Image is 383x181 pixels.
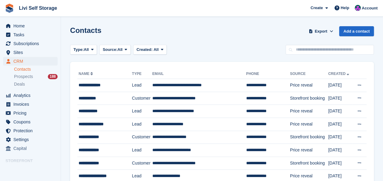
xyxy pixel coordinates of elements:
[79,72,94,76] a: Name
[132,157,152,170] td: Customer
[3,91,58,100] a: menu
[84,47,89,53] span: All
[290,92,328,105] td: Storefront booking
[3,57,58,66] a: menu
[328,157,353,170] td: [DATE]
[48,74,58,79] div: 188
[13,48,50,57] span: Sites
[13,165,50,174] span: Online Store
[14,81,25,87] span: Deals
[132,144,152,157] td: Lead
[133,45,167,55] button: Created: All
[246,69,290,79] th: Phone
[132,131,152,144] td: Customer
[3,144,58,153] a: menu
[339,26,374,36] a: Add a contact
[290,118,328,131] td: Price reveal
[3,135,58,144] a: menu
[14,73,58,80] a: Prospects 188
[328,131,353,144] td: [DATE]
[355,5,361,11] img: Graham Cameron
[103,47,117,53] span: Source:
[328,105,353,118] td: [DATE]
[132,118,152,131] td: Lead
[132,92,152,105] td: Customer
[13,39,50,48] span: Subscriptions
[3,100,58,108] a: menu
[13,118,50,126] span: Coupons
[13,144,50,153] span: Capital
[118,47,123,53] span: All
[13,109,50,117] span: Pricing
[70,45,97,55] button: Type: All
[3,165,58,174] a: menu
[328,72,350,76] a: Created
[132,79,152,92] td: Lead
[70,26,101,34] h1: Contacts
[328,79,353,92] td: [DATE]
[3,22,58,30] a: menu
[137,47,153,52] span: Created:
[3,118,58,126] a: menu
[14,81,58,87] a: Deals
[290,79,328,92] td: Price reveal
[152,69,246,79] th: Email
[3,109,58,117] a: menu
[13,30,50,39] span: Tasks
[5,158,61,164] span: Storefront
[50,166,58,173] a: Preview store
[132,69,152,79] th: Type
[310,5,323,11] span: Create
[362,5,378,11] span: Account
[13,91,50,100] span: Analytics
[3,126,58,135] a: menu
[315,28,327,34] span: Export
[154,47,159,52] span: All
[13,135,50,144] span: Settings
[328,92,353,105] td: [DATE]
[341,5,349,11] span: Help
[290,144,328,157] td: Price reveal
[290,105,328,118] td: Price reveal
[328,118,353,131] td: [DATE]
[3,48,58,57] a: menu
[13,126,50,135] span: Protection
[290,69,328,79] th: Source
[307,26,334,36] button: Export
[99,45,131,55] button: Source: All
[3,30,58,39] a: menu
[132,105,152,118] td: Lead
[13,100,50,108] span: Invoices
[13,22,50,30] span: Home
[290,157,328,170] td: Storefront booking
[14,66,58,72] a: Contacts
[5,4,14,13] img: stora-icon-8386f47178a22dfd0bd8f6a31ec36ba5ce8667c1dd55bd0f319d3a0aa187defe.svg
[328,144,353,157] td: [DATE]
[14,74,33,80] span: Prospects
[16,3,59,13] a: Livi Self Storage
[13,57,50,66] span: CRM
[290,131,328,144] td: Storefront booking
[73,47,84,53] span: Type:
[3,39,58,48] a: menu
